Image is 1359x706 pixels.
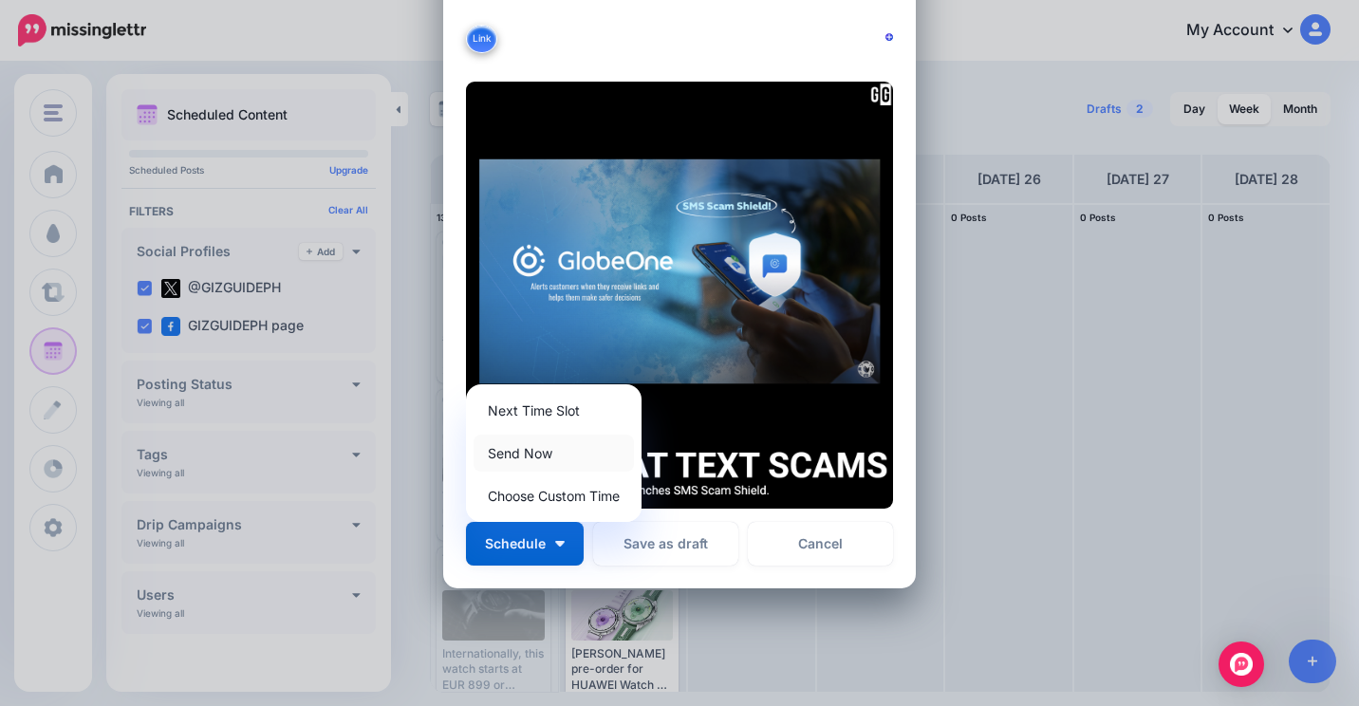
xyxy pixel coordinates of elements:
[748,522,893,566] a: Cancel
[474,477,634,514] a: Choose Custom Time
[485,537,546,550] span: Schedule
[1219,641,1264,687] div: Open Intercom Messenger
[466,25,497,53] button: Link
[474,435,634,472] a: Send Now
[466,522,584,566] button: Schedule
[474,392,634,429] a: Next Time Slot
[555,541,565,547] img: arrow-down-white.png
[593,522,738,566] button: Save as draft
[466,82,893,509] img: XSQYDH4C4D7SXOH6N3FN2ZUBYRQLHLWT.png
[466,384,642,522] div: Schedule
